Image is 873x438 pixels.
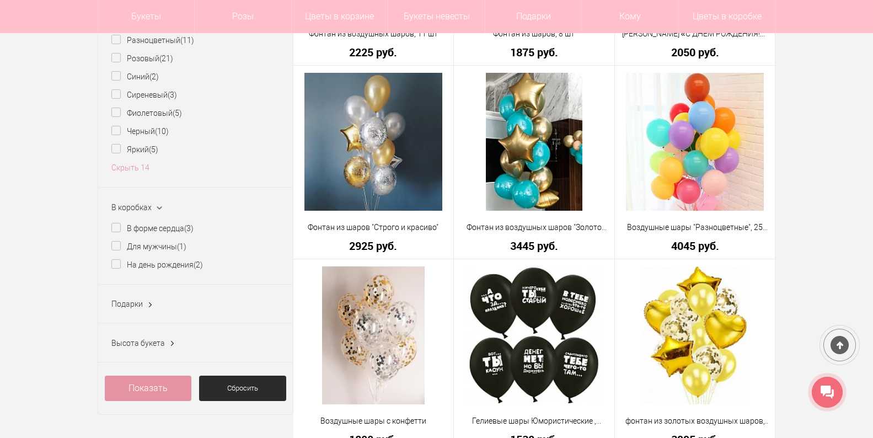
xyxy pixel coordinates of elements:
[149,72,159,81] ins: (2)
[111,241,186,253] label: Для мужчины
[486,73,582,211] img: Фонтан из воздушных шаров "Золото хром бирюза", 13 шт
[159,54,173,63] ins: (21)
[111,108,182,119] label: Фиолетовый
[622,240,768,252] a: 4045 руб.
[322,266,425,404] img: Воздушные шары с конфетти
[105,376,192,401] a: Показать
[465,266,603,404] img: Гелиевые шары Юмористические , Черный 6шт.
[461,240,607,252] a: 3445 руб.
[199,376,286,401] a: Сбросить
[155,127,169,136] ins: (10)
[180,36,194,45] ins: (11)
[173,109,182,117] ins: (5)
[111,126,169,137] label: Черный
[111,300,143,308] span: Подарки
[626,73,764,211] img: Воздушные шары "Разноцветные", 25 шт.
[461,28,607,40] a: Фонтан из шаров, 8 шт
[622,222,768,233] a: Воздушные шары "Разноцветные", 25 шт.
[111,163,149,172] a: Скрыть 14
[622,28,768,40] a: [PERSON_NAME] «С ДНЕМ РОЖДЕНИЯ!» - 10шт
[111,259,203,271] label: На день рождения
[111,35,194,46] label: Разноцветный
[177,242,186,251] ins: (1)
[111,223,194,234] label: В форме сердца
[643,266,747,404] img: фонтан из золотых воздушных шаров, 14 шт
[622,415,768,427] a: фонтан из золотых воздушных шаров, 14 шт
[301,415,447,427] a: Воздушные шары с конфетти
[301,28,447,40] a: Фонтан из воздушных шаров, 11 шт
[111,144,158,156] label: Яркий
[301,46,447,58] a: 2225 руб.
[301,240,447,252] a: 2925 руб.
[461,222,607,233] a: Фонтан из воздушных шаров "Золото хром бирюза", 13 шт
[149,145,158,154] ins: (5)
[111,89,177,101] label: Сиреневый
[111,71,159,83] label: Синий
[111,53,173,65] label: Розовый
[168,90,177,99] ins: (3)
[461,46,607,58] a: 1875 руб.
[622,46,768,58] a: 2050 руб.
[111,339,165,348] span: Высота букета
[301,222,447,233] a: Фонтан из шаров "Строго и красиво"
[184,224,194,233] ins: (3)
[304,73,442,211] img: Фонтан из шаров "Строго и красиво"
[111,203,152,212] span: В коробках
[461,415,607,427] a: Гелиевые шары Юмористические , Черный 6шт.
[194,260,203,269] ins: (2)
